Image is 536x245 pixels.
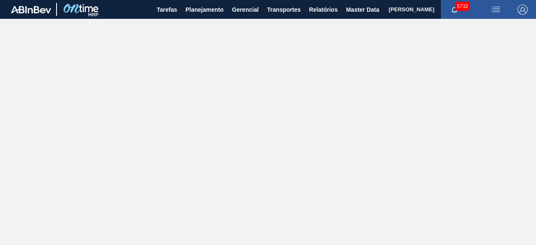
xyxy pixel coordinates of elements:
[309,5,338,15] span: Relatórios
[157,5,177,15] span: Tarefas
[518,5,528,15] img: Logout
[346,5,379,15] span: Master Data
[11,6,51,13] img: TNhmsLtSVTkK8tSr43FrP2fwEKptu5GPRR3wAAAABJRU5ErkJggg==
[186,5,224,15] span: Planejamento
[455,2,470,11] span: 5732
[441,4,468,15] button: Notificações
[267,5,301,15] span: Transportes
[491,5,501,15] img: userActions
[232,5,259,15] span: Gerencial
